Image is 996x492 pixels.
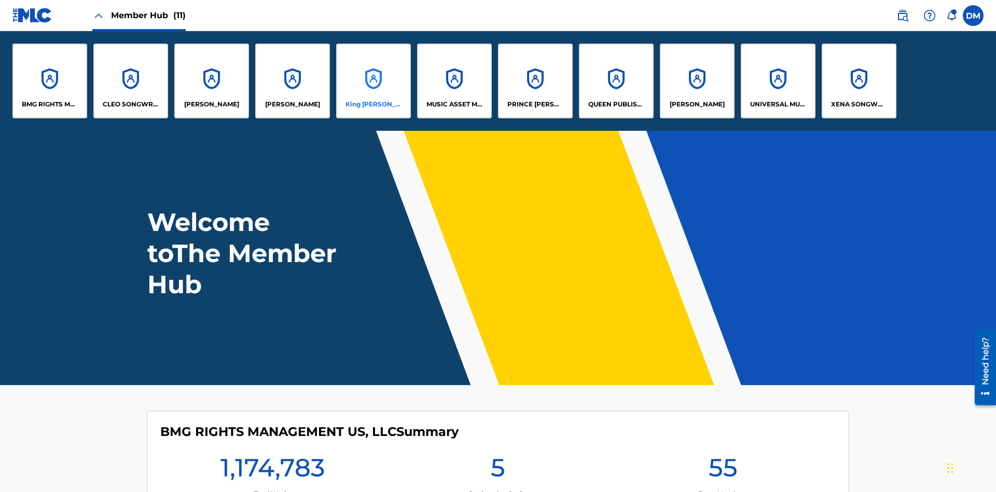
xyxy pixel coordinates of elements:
h1: 1,174,783 [220,452,325,489]
a: AccountsQUEEN PUBLISHA [579,44,654,118]
iframe: Resource Center [967,325,996,411]
p: MUSIC ASSET MANAGEMENT (MAM) [426,100,483,109]
p: XENA SONGWRITER [831,100,888,109]
p: EYAMA MCSINGER [265,100,320,109]
h1: 55 [709,452,738,489]
p: UNIVERSAL MUSIC PUB GROUP [750,100,807,109]
h1: Welcome to The Member Hub [147,207,341,300]
p: PRINCE MCTESTERSON [507,100,564,109]
div: User Menu [963,5,984,26]
a: Accounts[PERSON_NAME] [255,44,330,118]
h4: BMG RIGHTS MANAGEMENT US, LLC [160,424,459,440]
iframe: Chat Widget [944,442,996,492]
a: AccountsCLEO SONGWRITER [93,44,168,118]
p: King McTesterson [345,100,402,109]
p: CLEO SONGWRITER [103,100,159,109]
p: RONALD MCTESTERSON [670,100,725,109]
div: Drag [947,453,953,484]
img: help [923,9,936,22]
a: Public Search [892,5,913,26]
img: Close [92,9,105,22]
a: AccountsUNIVERSAL MUSIC PUB GROUP [741,44,815,118]
a: AccountsPRINCE [PERSON_NAME] [498,44,573,118]
a: AccountsKing [PERSON_NAME] [336,44,411,118]
a: AccountsXENA SONGWRITER [822,44,896,118]
p: BMG RIGHTS MANAGEMENT US, LLC [22,100,78,109]
a: AccountsMUSIC ASSET MANAGEMENT (MAM) [417,44,492,118]
a: Accounts[PERSON_NAME] [660,44,735,118]
h1: 5 [491,452,505,489]
img: search [896,9,909,22]
div: Notifications [946,10,957,21]
span: Member Hub [111,9,186,21]
p: QUEEN PUBLISHA [588,100,645,109]
span: (11) [173,10,186,20]
div: Help [919,5,940,26]
p: ELVIS COSTELLO [184,100,239,109]
a: AccountsBMG RIGHTS MANAGEMENT US, LLC [12,44,87,118]
img: MLC Logo [12,8,52,23]
a: Accounts[PERSON_NAME] [174,44,249,118]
